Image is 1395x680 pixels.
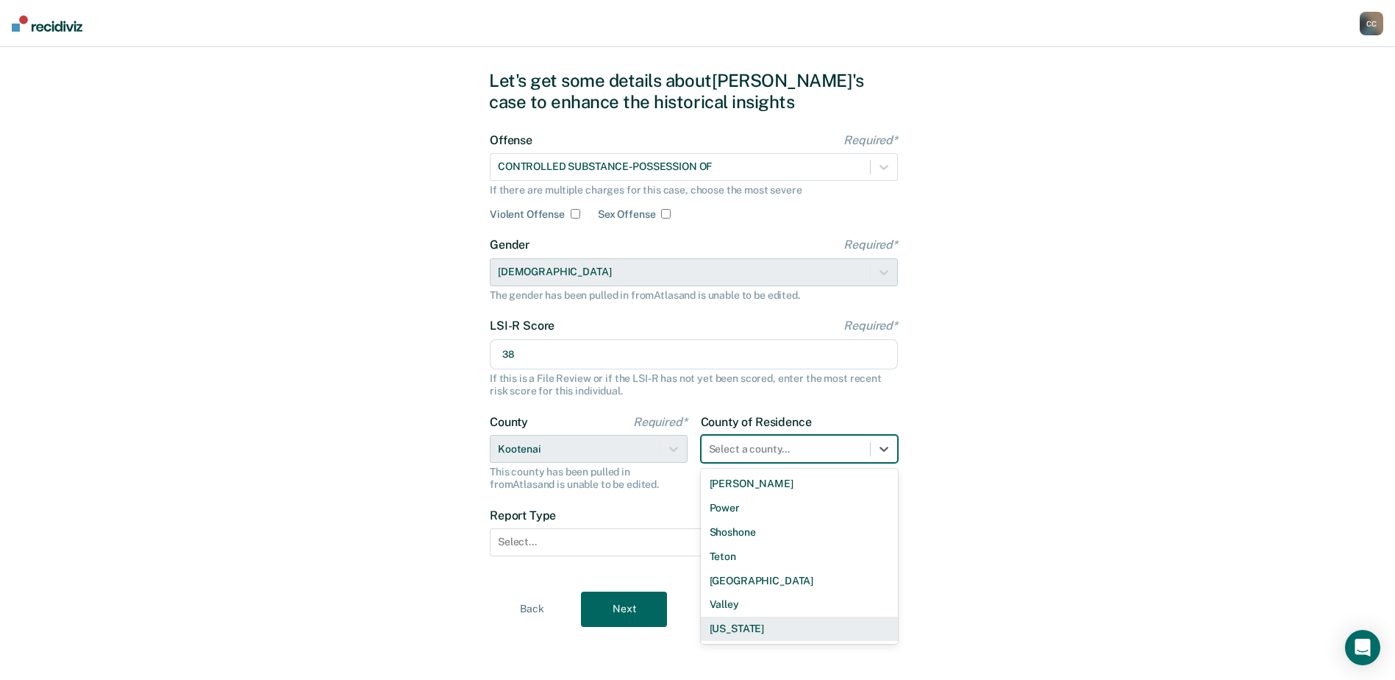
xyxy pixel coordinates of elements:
[490,372,898,397] div: If this is a File Review or if the LSI-R has not yet been scored, enter the most recent risk scor...
[633,415,688,429] span: Required*
[490,466,688,491] div: This county has been pulled in from Atlas and is unable to be edited.
[12,15,82,32] img: Recidiviz
[490,238,898,252] label: Gender
[701,545,899,569] div: Teton
[489,592,575,627] button: Back
[490,184,898,196] div: If there are multiple charges for this case, choose the most severe
[701,617,899,641] div: [US_STATE]
[701,592,899,617] div: Valley
[490,415,688,429] label: County
[701,415,899,429] label: County of Residence
[490,208,565,221] label: Violent Offense
[1360,12,1383,35] button: CC
[490,289,898,302] div: The gender has been pulled in from Atlas and is unable to be edited.
[701,496,899,520] div: Power
[598,208,655,221] label: Sex Offense
[581,592,667,627] button: Next
[489,70,906,113] div: Let's get some details about [PERSON_NAME]'s case to enhance the historical insights
[490,133,898,147] label: Offense
[1345,630,1380,665] div: Open Intercom Messenger
[701,520,899,545] div: Shoshone
[843,238,898,252] span: Required*
[490,509,898,523] label: Report Type
[1360,12,1383,35] div: C C
[490,319,898,333] label: LSI-R Score
[701,472,899,496] div: [PERSON_NAME]
[843,133,898,147] span: Required*
[843,319,898,333] span: Required*
[701,569,899,593] div: [GEOGRAPHIC_DATA]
